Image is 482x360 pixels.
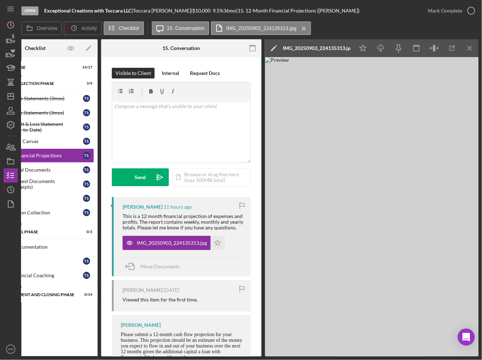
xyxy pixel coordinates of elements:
button: IMG_20250903_224135313.jpg [211,21,311,35]
div: Toccara [PERSON_NAME] | [133,8,192,14]
img: Preview [265,57,479,356]
div: 0 / 3 [79,230,92,234]
button: Move Documents [123,258,187,275]
button: 15. Conversation [152,21,209,35]
div: T S [83,95,90,102]
time: 2025-09-04 02:44 [164,204,192,210]
text: MR [8,348,14,351]
div: T S [83,195,90,202]
button: Activity [64,21,102,35]
div: Send [135,168,146,186]
div: Request Docs [190,68,220,78]
div: T S [83,181,90,188]
div: | [44,8,133,14]
div: Internal [162,68,179,78]
label: Checklist [119,25,139,31]
button: MR [4,342,18,356]
div: Open [21,6,38,15]
button: Request Docs [186,68,223,78]
div: T S [83,152,90,159]
span: Please submit a 12-month cash flow projection for your business. This projection should be an est... [121,332,242,360]
label: Overview [37,25,57,31]
div: [PERSON_NAME] [121,322,161,328]
button: Send [112,168,169,186]
div: Mark Complete [428,4,462,18]
div: T S [83,109,90,116]
button: Visible to Client [112,68,155,78]
span: Move Documents [140,263,180,269]
label: Activity [81,25,97,31]
div: [PERSON_NAME] [123,287,162,293]
button: Overview [21,21,62,35]
div: 0 / 14 [79,293,92,297]
button: Internal [158,68,183,78]
button: Mark Complete [421,4,478,18]
div: | 15. 12-Month Financial Projections ([PERSON_NAME]) [236,8,359,14]
div: T S [83,138,90,145]
div: IMG_20250903_224135313.jpg [283,45,351,51]
span: $10,000 [192,7,211,14]
div: 15. Conversation [163,45,200,51]
div: T S [83,123,90,131]
div: T S [83,272,90,279]
button: IMG_20250903_224135313.jpg [123,236,225,250]
div: IMG_20250903_224135313.jpg [137,240,207,246]
b: Exceptional Creations with Toccara LLC [44,7,131,14]
label: 15. Conversation [167,25,205,31]
div: T S [83,166,90,173]
button: Checklist [104,21,144,35]
div: 14 / 17 [79,65,92,70]
div: T S [83,258,90,265]
div: [PERSON_NAME] [123,204,162,210]
label: IMG_20250903_224135313.jpg [226,25,296,31]
div: 9.5 % [213,8,223,14]
div: 36 mo [223,8,236,14]
div: Visible to Client [115,68,151,78]
div: Viewed this item for the first time. [123,297,198,303]
div: T S [83,209,90,216]
div: This is a 12 month financial projection of expenses and profits. The report contains weekly, mont... [123,213,244,230]
div: Checklist [25,45,46,51]
time: 2025-08-28 18:42 [164,287,179,293]
div: 3 / 9 [79,81,92,86]
div: Open Intercom Messenger [458,329,475,346]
